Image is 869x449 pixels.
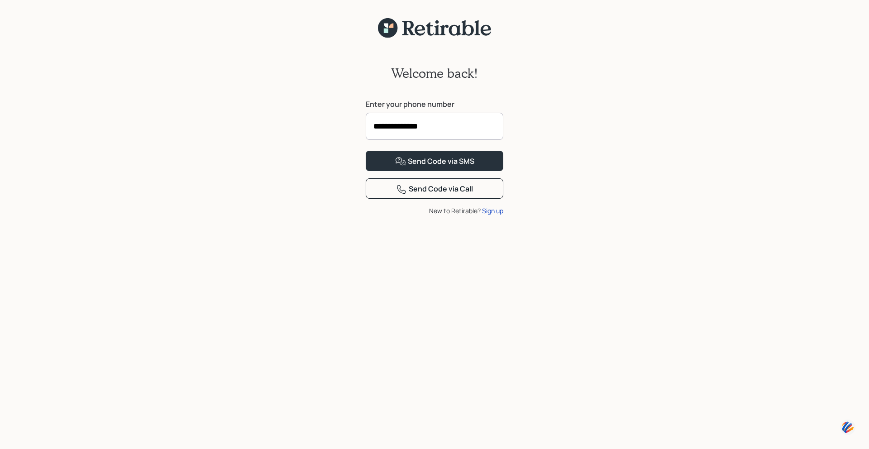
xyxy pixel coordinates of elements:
[366,151,503,171] button: Send Code via SMS
[366,178,503,199] button: Send Code via Call
[840,419,855,435] img: svg+xml;base64,PHN2ZyB3aWR0aD0iNDQiIGhlaWdodD0iNDQiIHZpZXdCb3g9IjAgMCA0NCA0NCIgZmlsbD0ibm9uZSIgeG...
[391,66,478,81] h2: Welcome back!
[396,184,473,195] div: Send Code via Call
[366,99,503,109] label: Enter your phone number
[482,206,503,215] div: Sign up
[366,206,503,215] div: New to Retirable?
[395,156,474,167] div: Send Code via SMS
